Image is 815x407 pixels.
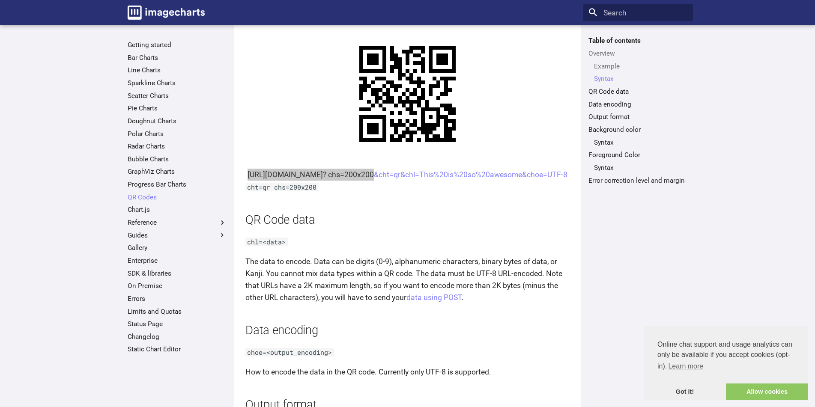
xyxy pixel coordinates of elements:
[667,360,705,373] a: learn more about cookies
[128,333,227,341] a: Changelog
[128,320,227,328] a: Status Page
[588,62,687,83] nav: Overview
[245,183,319,191] code: cht=qr chs=200x200
[245,255,570,304] p: The data to encode. Data can be digits (0-9), alphanumeric characters, binary bytes of data, or K...
[128,294,227,303] a: Errors
[124,2,209,23] a: Image-Charts documentation
[594,163,687,172] a: Syntax
[128,269,227,278] a: SDK & libraries
[128,130,227,138] a: Polar Charts
[594,138,687,147] a: Syntax
[340,27,475,161] img: chart
[406,293,462,302] a: data using POST
[128,231,227,240] label: Guides
[128,41,227,49] a: Getting started
[594,74,687,83] a: Syntax
[128,180,227,189] a: Progress Bar Charts
[588,151,687,159] a: Foreground Color
[128,66,227,74] a: Line Charts
[726,383,808,401] a: allow cookies
[128,79,227,87] a: Sparkline Charts
[583,36,693,184] nav: Table of contents
[128,307,227,316] a: Limits and Quotas
[128,53,227,62] a: Bar Charts
[128,193,227,202] a: QR Codes
[588,176,687,185] a: Error correction level and margin
[128,218,227,227] label: Reference
[128,104,227,113] a: Pie Charts
[128,244,227,252] a: Gallery
[588,100,687,109] a: Data encoding
[128,155,227,163] a: Bubble Charts
[245,366,570,378] p: How to encode the data in the QR code. Currently only UTF-8 is supported.
[245,322,570,339] h2: Data encoding
[644,326,808,400] div: cookieconsent
[128,117,227,125] a: Doughnut Charts
[245,348,334,356] code: choe=<output_encoding>
[588,163,687,172] nav: Foreground Color
[128,92,227,100] a: Scatter Charts
[588,87,687,96] a: QR Code data
[588,113,687,121] a: Output format
[588,125,687,134] a: Background color
[128,256,227,265] a: Enterprise
[128,142,227,151] a: Radar Charts
[248,170,567,179] a: [URL][DOMAIN_NAME]? chs=200x200&cht=qr&chl=This%20is%20so%20awesome&choe=UTF-8
[583,36,693,45] label: Table of contents
[594,62,687,71] a: Example
[657,339,794,373] span: Online chat support and usage analytics can only be available if you accept cookies (opt-in).
[644,383,726,401] a: dismiss cookie message
[128,282,227,290] a: On Premise
[583,4,693,21] input: Search
[245,212,570,229] h2: QR Code data
[128,6,205,20] img: logo
[588,49,687,58] a: Overview
[245,238,288,246] code: chl=<data>
[128,205,227,214] a: Chart.js
[128,345,227,354] a: Static Chart Editor
[588,138,687,147] nav: Background color
[128,167,227,176] a: GraphViz Charts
